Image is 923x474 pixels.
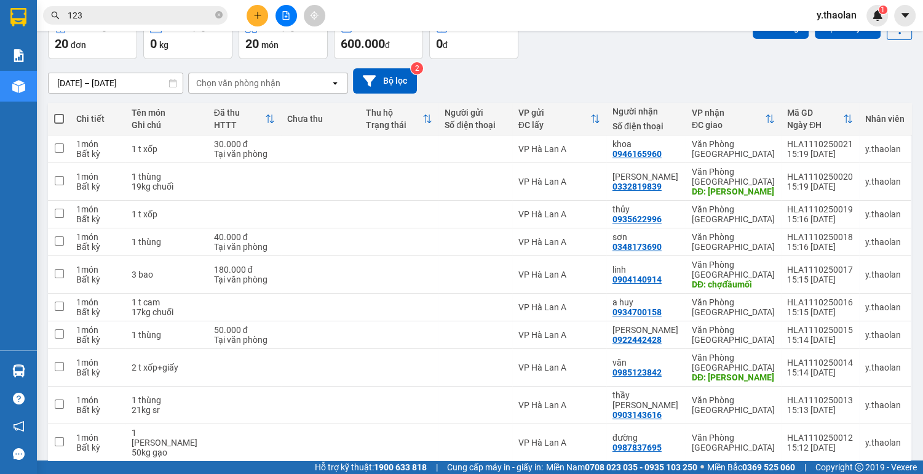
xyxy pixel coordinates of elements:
[132,330,202,340] div: 1 thùng
[132,405,202,415] div: 21kg sr
[612,182,662,191] div: 0332819839
[585,462,697,472] strong: 0708 023 035 - 0935 103 250
[76,335,119,345] div: Bất kỳ
[132,172,202,182] div: 1 thùng
[787,204,853,214] div: HLA1110250019
[13,448,25,460] span: message
[900,10,911,21] span: caret-down
[13,420,25,432] span: notification
[612,172,679,182] div: thạch
[214,275,275,284] div: Tại văn phòng
[360,103,438,135] th: Toggle SortBy
[245,36,259,51] span: 20
[692,204,775,224] div: Văn Phòng [GEOGRAPHIC_DATA]
[76,395,119,405] div: 1 món
[76,307,119,317] div: Bất kỳ
[48,15,137,59] button: Đơn hàng20đơn
[159,40,168,50] span: kg
[341,36,385,51] span: 600.000
[215,10,223,22] span: close-circle
[275,5,297,26] button: file-add
[132,209,202,219] div: 1 t xốp
[76,114,119,124] div: Chi tiết
[787,265,853,275] div: HLA1110250017
[692,433,775,452] div: Văn Phòng [GEOGRAPHIC_DATA]
[374,462,427,472] strong: 1900 633 818
[865,400,905,410] div: y.thaolan
[865,144,905,154] div: y.thaolan
[787,325,853,335] div: HLA1110250015
[787,358,853,368] div: HLA1110250014
[132,270,202,279] div: 3 bao
[612,232,679,242] div: sơn
[692,167,775,187] div: Văn Phòng [GEOGRAPHIC_DATA]
[612,358,679,368] div: văn
[214,242,275,252] div: Tại văn phòng
[132,237,202,247] div: 1 thùng
[310,11,319,20] span: aim
[518,108,590,118] div: VP gửi
[787,182,853,191] div: 15:19 [DATE]
[76,182,119,191] div: Bất kỳ
[330,78,340,88] svg: open
[612,325,679,335] div: thục anh
[196,77,280,89] div: Chọn văn phòng nhận
[787,232,853,242] div: HLA1110250018
[76,297,119,307] div: 1 món
[787,275,853,284] div: 15:15 [DATE]
[787,433,853,443] div: HLA1110250012
[10,8,26,26] img: logo-vxr
[787,395,853,405] div: HLA1110250013
[612,242,662,252] div: 0348173690
[865,209,905,219] div: y.thaolan
[692,108,765,118] div: VP nhận
[692,260,775,279] div: Văn Phòng [GEOGRAPHIC_DATA]
[518,363,600,372] div: VP Hà Lan A
[865,363,905,372] div: y.thaolan
[865,114,905,124] div: Nhân viên
[518,120,590,130] div: ĐC lấy
[612,214,662,224] div: 0935622996
[443,40,448,50] span: đ
[76,443,119,452] div: Bất kỳ
[787,149,853,159] div: 15:19 [DATE]
[214,149,275,159] div: Tại văn phòng
[71,40,86,50] span: đơn
[865,302,905,312] div: y.thaolan
[12,49,25,62] img: solution-icon
[49,73,183,93] input: Select a date range.
[518,177,600,187] div: VP Hà Lan A
[366,108,422,118] div: Thu hộ
[872,10,883,21] img: icon-new-feature
[132,363,202,372] div: 2 t xốp+giấy
[612,275,662,284] div: 0904140914
[518,270,600,279] div: VP Hà Lan A
[787,172,853,182] div: HLA1110250020
[518,400,600,410] div: VP Hà Lan A
[707,460,795,474] span: Miền Bắc
[282,11,290,20] span: file-add
[132,120,202,130] div: Ghi chú
[132,307,202,317] div: 17kg chuối
[865,237,905,247] div: y.thaolan
[518,209,600,219] div: VP Hà Lan A
[334,15,423,59] button: Đã thu600.000đ
[304,5,325,26] button: aim
[132,108,202,118] div: Tên món
[51,11,60,20] span: search
[879,6,887,14] sup: 1
[787,368,853,377] div: 15:14 [DATE]
[132,297,202,307] div: 1 t cam
[692,232,775,252] div: Văn Phòng [GEOGRAPHIC_DATA]
[865,438,905,448] div: y.thaolan
[781,103,859,135] th: Toggle SortBy
[68,9,213,22] input: Tìm tên, số ĐT hoặc mã đơn
[214,232,275,242] div: 40.000 đ
[686,103,781,135] th: Toggle SortBy
[742,462,795,472] strong: 0369 525 060
[132,182,202,191] div: 19kg chuối
[76,242,119,252] div: Bất kỳ
[865,177,905,187] div: y.thaolan
[787,443,853,452] div: 15:12 [DATE]
[865,330,905,340] div: y.thaolan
